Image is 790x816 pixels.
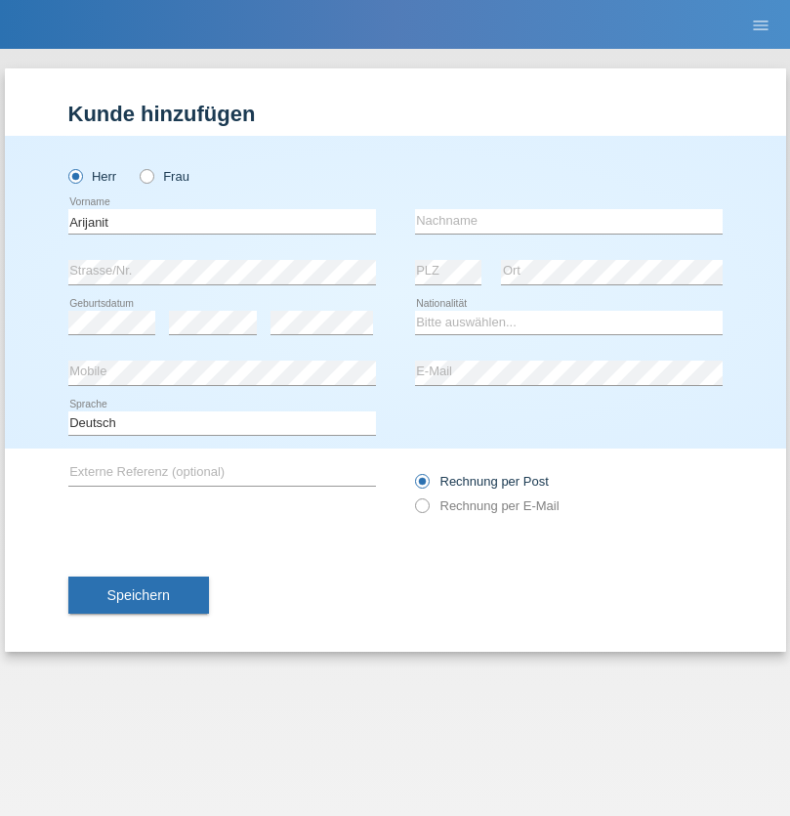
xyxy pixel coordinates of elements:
[140,169,189,184] label: Frau
[415,498,560,513] label: Rechnung per E-Mail
[415,474,428,498] input: Rechnung per Post
[68,169,117,184] label: Herr
[751,16,770,35] i: menu
[68,577,209,614] button: Speichern
[415,474,549,489] label: Rechnung per Post
[415,498,428,523] input: Rechnung per E-Mail
[140,169,152,182] input: Frau
[107,587,170,603] span: Speichern
[741,19,780,30] a: menu
[68,169,81,182] input: Herr
[68,102,723,126] h1: Kunde hinzufügen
